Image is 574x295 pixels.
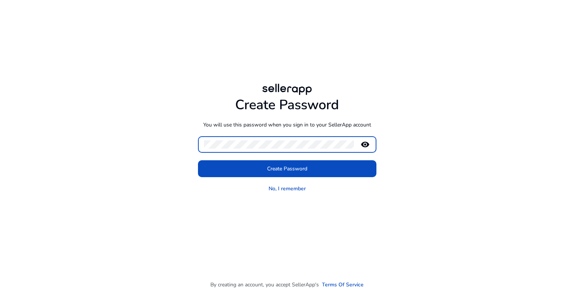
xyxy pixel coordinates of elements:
[269,185,306,193] a: No, I remember
[198,121,376,129] p: You will use this password when you sign in to your SellerApp account
[322,281,364,289] a: Terms Of Service
[356,140,374,149] mat-icon: remove_red_eye
[267,165,307,173] span: Create Password
[198,97,376,113] h1: Create Password
[198,160,376,177] button: Create Password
